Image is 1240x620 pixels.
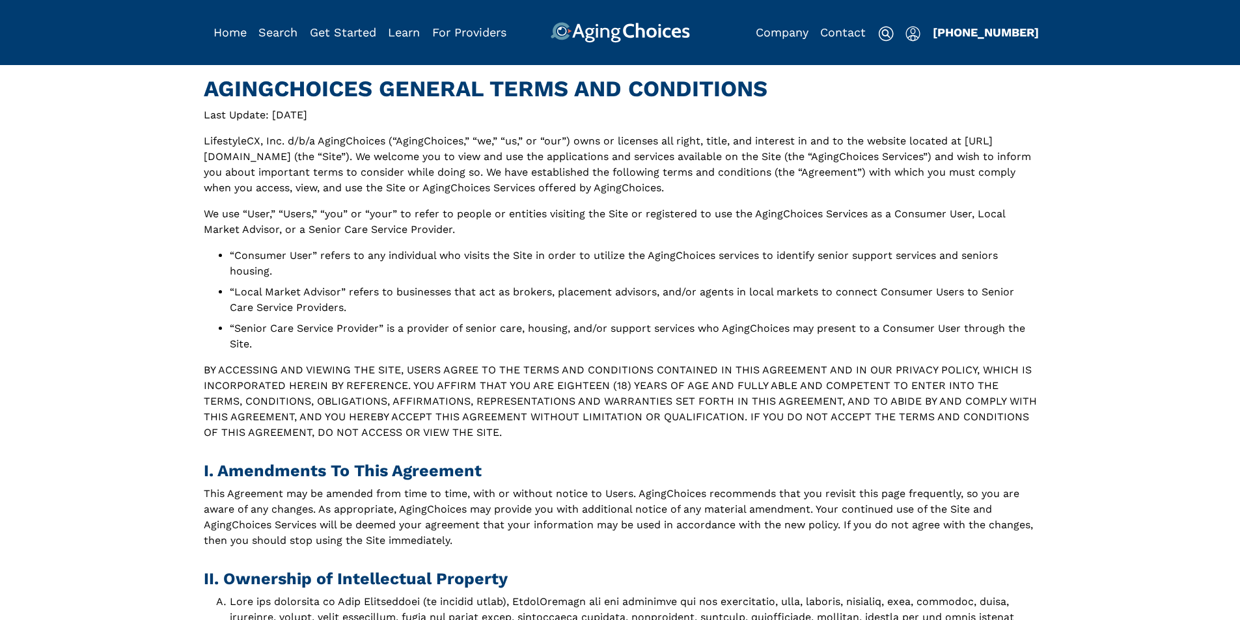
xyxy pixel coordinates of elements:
a: For Providers [432,25,506,39]
a: [PHONE_NUMBER] [933,25,1039,39]
h2: II. Ownership of Intellectual Property [204,569,1037,589]
h1: AGINGCHOICES GENERAL TERMS AND CONDITIONS [204,75,1037,102]
p: This Agreement may be amended from time to time, with or without notice to Users. AgingChoices re... [204,486,1037,548]
a: Search [258,25,297,39]
p: BY ACCESSING AND VIEWING THE SITE, USERS AGREE TO THE TERMS AND CONDITIONS CONTAINED IN THIS AGRE... [204,362,1037,440]
a: Contact [820,25,866,39]
a: Company [756,25,808,39]
a: Learn [388,25,420,39]
img: AgingChoices [550,22,689,43]
p: We use “User,” “Users,” “you” or “your” to refer to people or entities visiting the Site or regis... [204,206,1037,237]
div: Popover trigger [258,22,297,43]
li: “Senior Care Service Provider” is a provider of senior care, housing, and/or support services who... [230,321,1037,352]
li: “Consumer User” refers to any individual who visits the Site in order to utilize the AgingChoices... [230,248,1037,279]
a: Home [214,25,247,39]
h2: I. Amendments To This Agreement [204,461,1037,481]
img: user-icon.svg [905,26,920,42]
p: LifestyleCX, Inc. d/b/a AgingChoices (“AgingChoices,” “we,” “us,” or “our”) owns or licenses all ... [204,133,1037,196]
p: Last Update: [DATE] [204,107,1037,123]
li: “Local Market Advisor” refers to businesses that act as brokers, placement advisors, and/or agent... [230,284,1037,316]
div: Popover trigger [905,22,920,43]
img: search-icon.svg [878,26,894,42]
a: Get Started [310,25,376,39]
